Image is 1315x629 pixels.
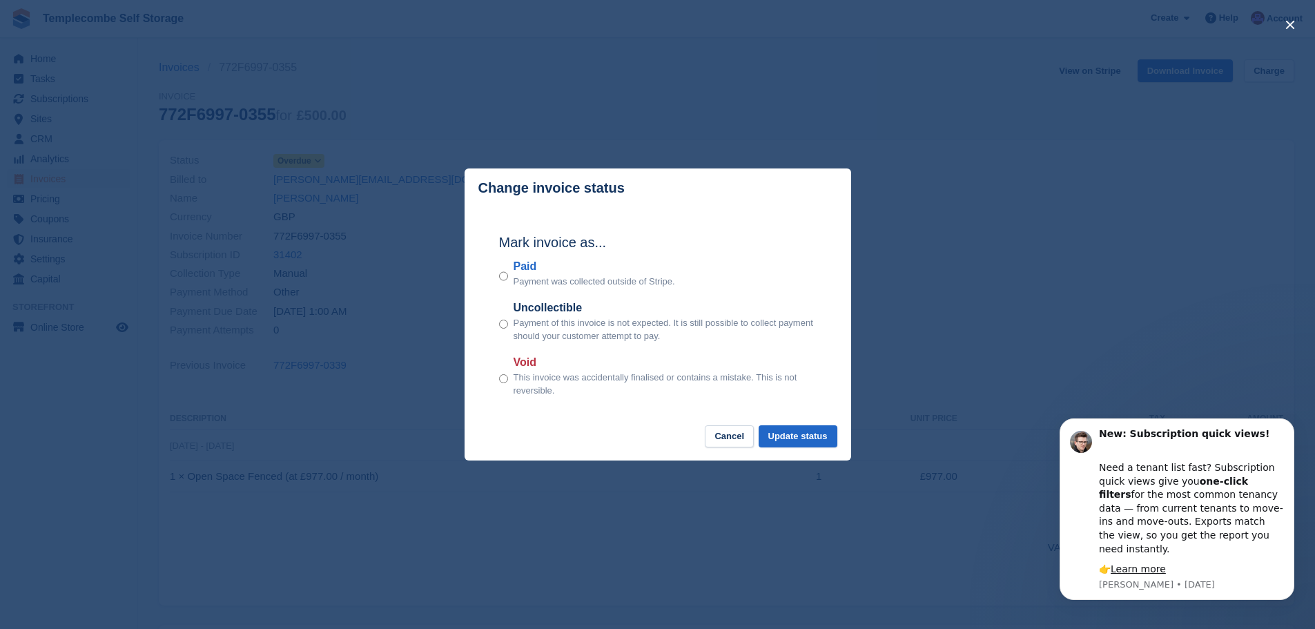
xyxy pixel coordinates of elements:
p: Payment was collected outside of Stripe. [514,275,675,289]
label: Uncollectible [514,300,817,316]
p: Change invoice status [478,180,625,196]
label: Void [514,354,817,371]
button: close [1279,14,1301,36]
label: Paid [514,258,675,275]
button: Cancel [705,425,754,448]
p: Payment of this invoice is not expected. It is still possible to collect payment should your cust... [514,316,817,343]
button: Update status [759,425,837,448]
p: This invoice was accidentally finalised or contains a mistake. This is not reversible. [514,371,817,398]
h2: Mark invoice as... [499,232,817,253]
